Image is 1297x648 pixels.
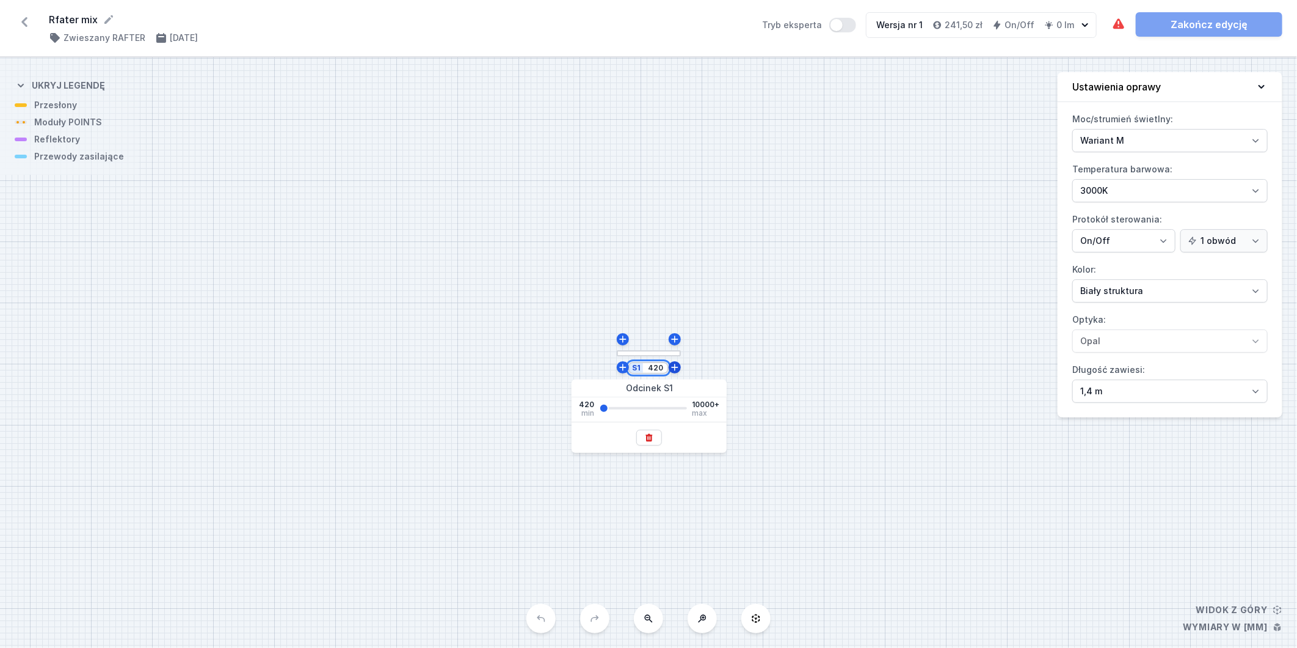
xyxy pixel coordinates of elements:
[170,32,198,44] h4: [DATE]
[1072,109,1268,152] label: Moc/strumień świetlny:
[15,70,105,99] button: Ukryj legendę
[692,400,719,410] span: 10000+
[572,380,727,397] div: Odcinek S1
[1058,72,1282,102] button: Ustawienia oprawy
[1072,160,1268,202] label: Temperatura barwowa:
[1072,129,1268,152] select: Moc/strumień świetlny:
[49,12,747,27] form: Rfater mix
[1072,310,1268,353] label: Optyka:
[762,18,856,32] label: Tryb eksperta
[581,410,594,417] span: min
[1180,229,1268,252] select: Protokół sterowania:
[1072,210,1268,252] label: Protokół sterowania:
[1072,360,1268,403] label: Długość zawiesi:
[829,18,856,32] button: Tryb eksperta
[32,79,105,92] h4: Ukryj legendę
[1072,279,1268,303] select: Kolor:
[64,32,145,44] h4: Zwieszany RAFTER
[1072,330,1268,353] select: Optyka:
[945,19,983,31] h4: 241,50 zł
[1072,179,1268,202] select: Temperatura barwowa:
[579,400,594,410] span: 420
[692,410,707,417] span: max
[1072,79,1161,94] h4: Ustawienia oprawy
[636,430,662,446] button: Usuń odcinek oprawy
[1072,229,1175,252] select: Protokół sterowania:
[1056,19,1074,31] h4: 0 lm
[645,363,665,373] input: Wymiar [mm]
[876,19,923,31] div: Wersja nr 1
[103,13,115,26] button: Edytuj nazwę projektu
[1072,260,1268,303] label: Kolor:
[866,12,1097,38] button: Wersja nr 1241,50 złOn/Off0 lm
[1072,380,1268,403] select: Długość zawiesi:
[1005,19,1034,31] h4: On/Off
